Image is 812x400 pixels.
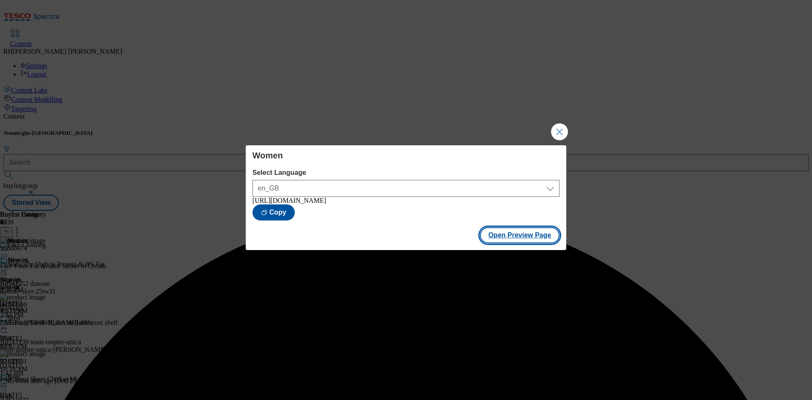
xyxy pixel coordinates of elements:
[252,169,560,177] label: Select Language
[551,123,568,140] button: Close Modal
[246,145,566,250] div: Modal
[252,197,560,204] div: [URL][DOMAIN_NAME]
[480,227,560,243] button: Open Preview Page
[252,204,295,220] button: Copy
[252,150,560,161] h4: Women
